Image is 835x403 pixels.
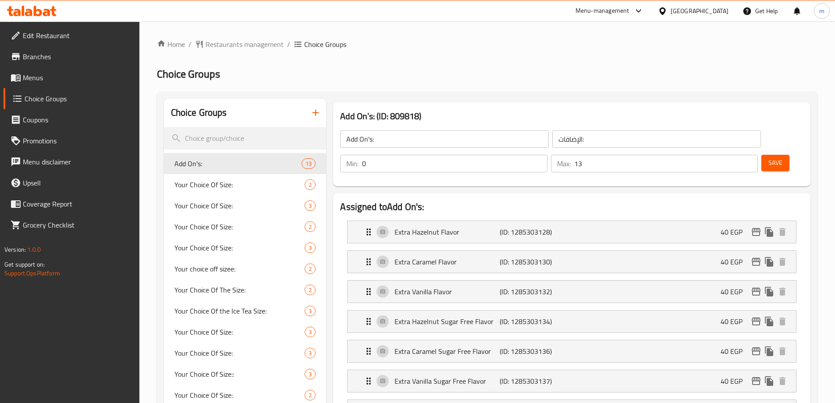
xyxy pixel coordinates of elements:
[4,193,139,214] a: Coverage Report
[174,285,305,295] span: Your Choice Of The Size:
[763,255,776,268] button: duplicate
[721,376,750,386] p: 40 EGP
[340,247,803,277] li: Expand
[157,39,185,50] a: Home
[750,255,763,268] button: edit
[763,345,776,358] button: duplicate
[23,178,132,188] span: Upsell
[4,172,139,193] a: Upsell
[4,109,139,130] a: Coupons
[4,67,139,88] a: Menus
[340,217,803,247] li: Expand
[348,340,796,362] div: Expand
[25,93,132,104] span: Choice Groups
[576,6,629,16] div: Menu-management
[394,376,499,386] p: Extra Vanilla Sugar Free Flavor
[819,6,824,16] span: m
[305,223,315,231] span: 2
[776,255,789,268] button: delete
[174,179,305,190] span: Your Choice Of Size:
[305,181,315,189] span: 2
[4,151,139,172] a: Menu disclaimer
[750,225,763,239] button: edit
[164,174,327,195] div: Your Choice Of Size:2
[500,227,570,237] p: (ID: 1285303128)
[305,369,316,379] div: Choices
[776,315,789,328] button: delete
[174,390,305,400] span: Your Choice Of Size:
[171,106,227,119] h2: Choice Groups
[4,88,139,109] a: Choice Groups
[348,370,796,392] div: Expand
[23,136,132,146] span: Promotions
[305,348,316,358] div: Choices
[761,155,789,171] button: Save
[27,244,41,255] span: 1.0.0
[4,267,60,279] a: Support.OpsPlatform
[348,251,796,273] div: Expand
[305,306,316,316] div: Choices
[305,390,316,400] div: Choices
[305,285,316,295] div: Choices
[348,310,796,332] div: Expand
[23,30,132,41] span: Edit Restaurant
[394,257,499,267] p: Extra Caramel Flavor
[776,285,789,298] button: delete
[164,127,327,150] input: search
[348,221,796,243] div: Expand
[305,327,316,337] div: Choices
[302,160,315,168] span: 13
[776,345,789,358] button: delete
[500,376,570,386] p: (ID: 1285303137)
[4,214,139,235] a: Grocery Checklist
[394,316,499,327] p: Extra Hazelnut Sugar Free Flavor
[348,281,796,303] div: Expand
[346,158,359,169] p: Min:
[302,158,316,169] div: Choices
[157,39,817,50] nav: breadcrumb
[164,195,327,216] div: Your Choice Of Size:3
[340,200,803,214] h2: Assigned to Add On's:
[305,264,316,274] div: Choices
[500,257,570,267] p: (ID: 1285303130)
[174,327,305,337] span: Your Choice Of Size:
[164,258,327,279] div: Your choice off sizee:2
[305,265,315,273] span: 2
[174,243,305,253] span: Your Choice Of Size:
[340,109,803,123] h3: Add On's: (ID: 809818)
[340,277,803,307] li: Expand
[305,286,315,294] span: 2
[164,342,327,364] div: Your Choice Of Size:3
[4,244,26,255] span: Version:
[23,199,132,209] span: Coverage Report
[304,39,346,50] span: Choice Groups
[164,153,327,174] div: Add On's:13
[721,257,750,267] p: 40 EGP
[763,225,776,239] button: duplicate
[750,345,763,358] button: edit
[23,72,132,83] span: Menus
[721,316,750,327] p: 40 EGP
[305,328,315,336] span: 3
[763,285,776,298] button: duplicate
[500,346,570,357] p: (ID: 1285303136)
[23,51,132,62] span: Branches
[750,285,763,298] button: edit
[776,374,789,388] button: delete
[287,39,290,50] li: /
[394,346,499,357] p: Extra Caramel Sugar Free Flavor
[340,336,803,366] li: Expand
[174,369,305,379] span: Your Choice Of Size::
[174,306,305,316] span: Your Choice Of the Ice Tea Size:
[750,315,763,328] button: edit
[340,307,803,336] li: Expand
[174,200,305,211] span: Your Choice Of Size:
[23,114,132,125] span: Coupons
[557,158,571,169] p: Max:
[721,286,750,297] p: 40 EGP
[164,321,327,342] div: Your Choice Of Size:3
[305,370,315,378] span: 3
[768,157,782,168] span: Save
[305,243,316,253] div: Choices
[174,221,305,232] span: Your Choice Of Size:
